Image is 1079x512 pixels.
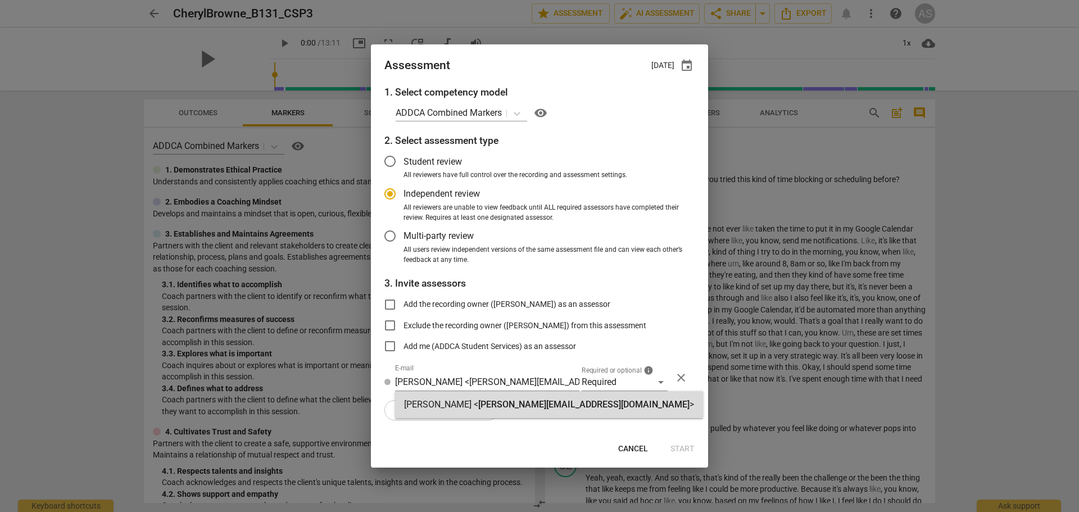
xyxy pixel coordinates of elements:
[532,104,550,122] button: Help
[582,373,668,391] div: Required
[651,60,674,71] p: [DATE]
[404,155,462,168] span: Student review
[582,368,642,374] span: Required or optional
[643,365,654,375] span: info
[404,298,610,310] span: Add the recording owner ([PERSON_NAME]) as an assessor
[674,371,688,384] span: close
[618,443,648,455] span: Cancel
[668,364,695,391] button: Remove
[404,229,474,242] span: Multi-party review
[404,341,576,352] span: Add me (ADDCA Student Services) as an assessor
[384,276,695,291] h3: People will receive a link to the document to review.
[527,104,550,122] a: Help
[384,133,695,148] h3: 2. Select assessment type
[404,170,627,180] span: All reviewers have full control over the recording and assessment settings.
[384,371,395,385] span: Review status: new
[404,320,646,332] span: Exclude the recording owner ([PERSON_NAME]) from this assessment
[534,106,547,120] span: visibility
[384,148,695,265] div: Assessment type
[396,106,502,119] p: ADDCA Combined Markers
[404,245,686,265] span: All users review independent versions of the same assessment file and can view each other’s feedb...
[384,400,499,420] button: Add
[395,373,579,391] input: Start typing to see a suggestion list
[394,404,407,417] span: add
[679,58,695,74] button: Due date
[404,399,478,410] strong: [PERSON_NAME] <
[404,203,686,223] span: All reviewers are unable to view feedback until ALL required assessors have completed their revie...
[690,399,694,410] strong: >
[395,365,414,372] label: E-mail
[680,59,693,73] span: event
[404,187,480,200] span: Independent review
[394,404,489,417] span: Add user or group
[478,399,690,410] span: [PERSON_NAME][EMAIL_ADDRESS][DOMAIN_NAME]
[384,58,450,73] div: Assessment
[384,85,695,99] h3: 1. Select competency model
